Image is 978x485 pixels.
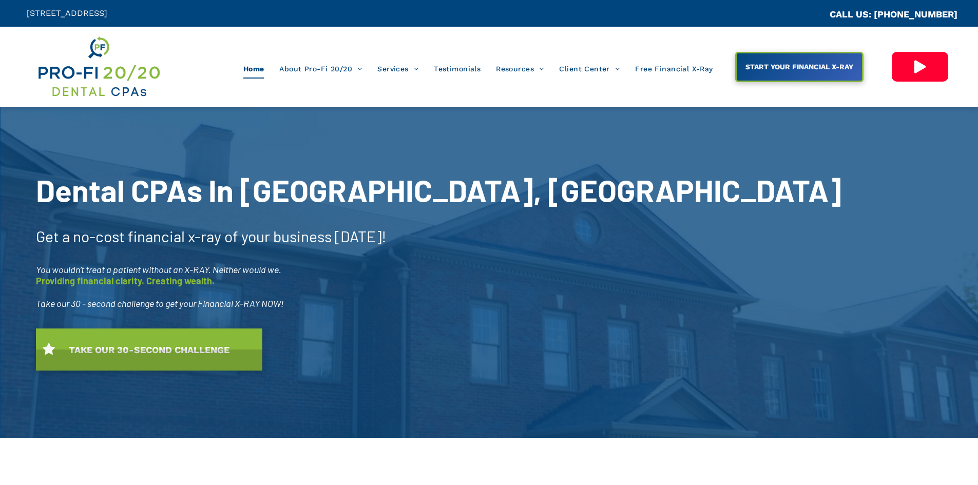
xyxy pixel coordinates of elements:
a: START YOUR FINANCIAL X-RAY [735,52,864,82]
span: TAKE OUR 30-SECOND CHALLENGE [65,339,233,360]
span: You wouldn’t treat a patient without an X-RAY. Neither would we. [36,264,281,275]
a: Services [370,59,426,79]
span: no-cost financial x-ray [73,227,221,245]
span: Take our 30 - second challenge to get your Financial X-RAY NOW! [36,298,284,309]
span: START YOUR FINANCIAL X-RAY [742,57,857,76]
a: Free Financial X-Ray [627,59,720,79]
a: About Pro-Fi 20/20 [272,59,370,79]
a: Home [236,59,272,79]
span: Get a [36,227,70,245]
a: Client Center [551,59,627,79]
a: Testimonials [426,59,488,79]
span: [STREET_ADDRESS] [27,8,107,18]
span: Providing financial clarity. Creating wealth. [36,275,215,286]
span: CA::CALLC [786,10,830,20]
span: of your business [DATE]! [224,227,387,245]
a: Resources [488,59,551,79]
a: TAKE OUR 30-SECOND CHALLENGE [36,328,262,371]
a: CALL US: [PHONE_NUMBER] [830,9,957,20]
img: Get Dental CPA Consulting, Bookkeeping, & Bank Loans [36,34,161,99]
span: Dental CPAs In [GEOGRAPHIC_DATA], [GEOGRAPHIC_DATA] [36,171,841,208]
